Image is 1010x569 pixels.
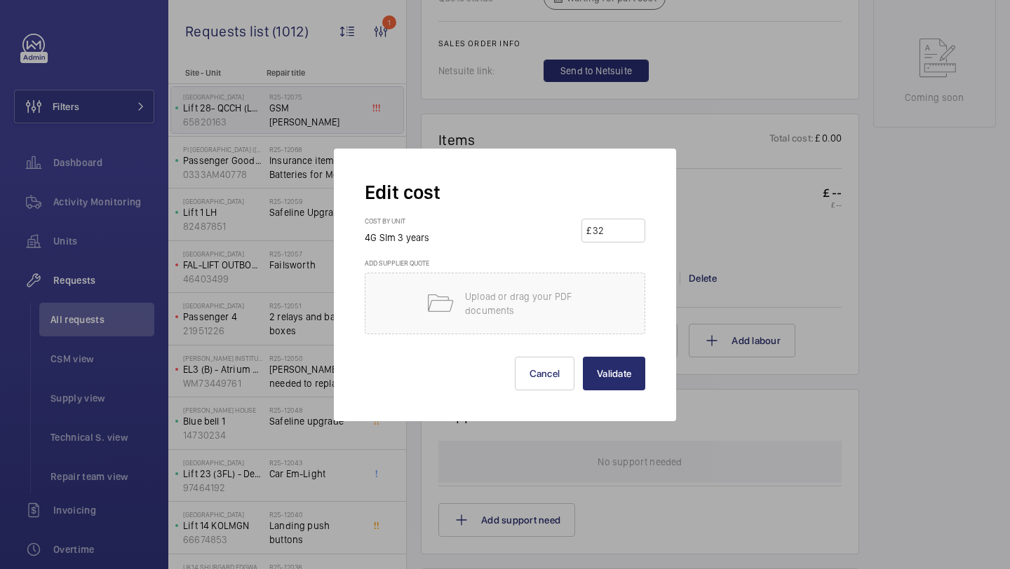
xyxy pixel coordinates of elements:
[365,179,645,205] h2: Edit cost
[365,232,430,243] span: 4G SIm 3 years
[515,357,575,390] button: Cancel
[365,259,645,273] h3: Add supplier quote
[365,217,444,231] h3: Cost by unit
[586,224,591,238] div: £
[583,357,645,390] button: Validate
[465,289,584,317] p: Upload or drag your PDF documents
[591,219,640,242] input: --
